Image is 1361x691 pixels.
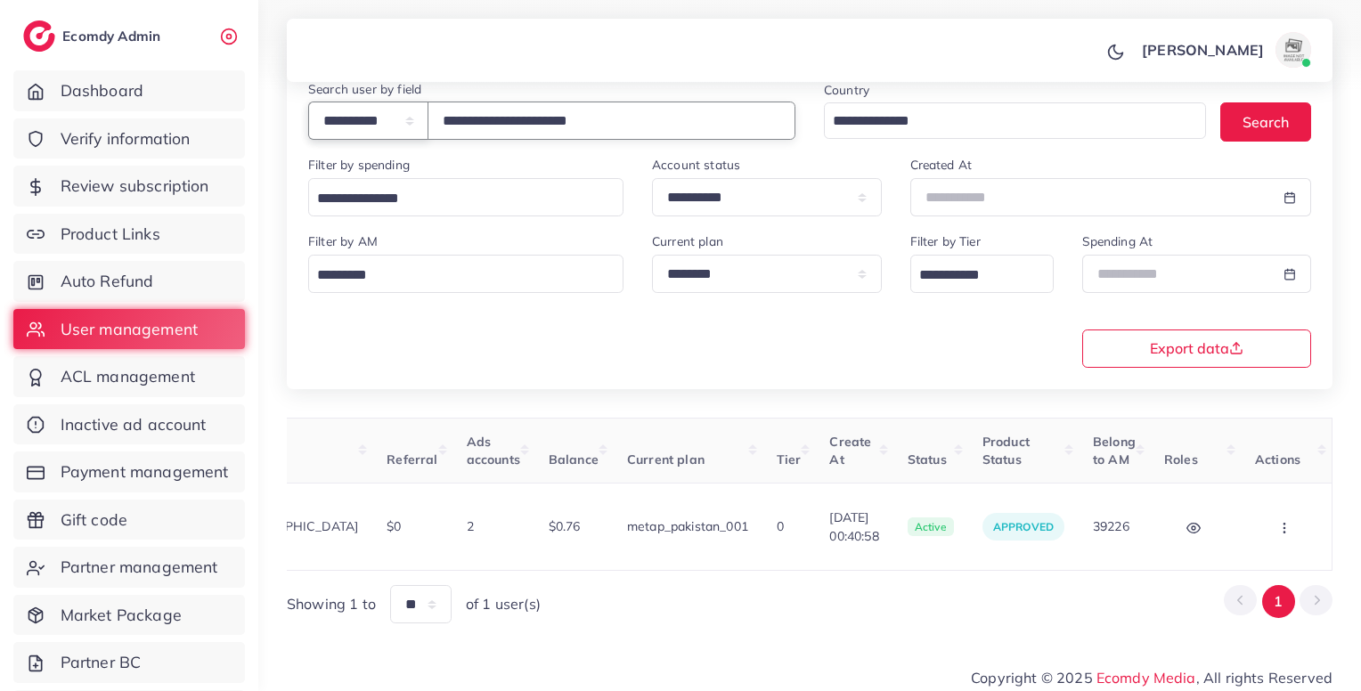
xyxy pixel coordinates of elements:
[1196,667,1332,688] span: , All rights Reserved
[827,108,1183,135] input: Search for option
[908,517,954,537] span: active
[910,255,1054,293] div: Search for option
[308,178,623,216] div: Search for option
[1132,32,1318,68] a: [PERSON_NAME]avatar
[913,262,1031,289] input: Search for option
[13,70,245,111] a: Dashboard
[308,255,623,293] div: Search for option
[1262,585,1295,618] button: Go to page 1
[61,270,154,293] span: Auto Refund
[308,156,410,174] label: Filter by spending
[61,604,182,627] span: Market Package
[61,651,142,674] span: Partner BC
[467,434,520,467] span: Ads accounts
[61,318,198,341] span: User management
[627,518,748,534] span: metap_pakistan_001
[971,667,1332,688] span: Copyright © 2025
[61,413,207,436] span: Inactive ad account
[549,451,599,467] span: Balance
[387,518,401,534] span: $0
[1142,39,1264,61] p: [PERSON_NAME]
[311,185,600,213] input: Search for option
[13,118,245,159] a: Verify information
[993,520,1054,533] span: approved
[308,232,378,250] label: Filter by AM
[1082,232,1153,250] label: Spending At
[627,451,705,467] span: Current plan
[652,156,740,174] label: Account status
[1255,451,1300,467] span: Actions
[13,500,245,541] a: Gift code
[1150,341,1243,355] span: Export data
[13,214,245,255] a: Product Links
[311,262,600,289] input: Search for option
[908,451,947,467] span: Status
[1275,32,1311,68] img: avatar
[1164,451,1198,467] span: Roles
[1220,102,1311,141] button: Search
[23,20,165,52] a: logoEcomdy Admin
[549,518,581,534] span: $0.76
[13,642,245,683] a: Partner BC
[13,595,245,636] a: Market Package
[23,20,55,52] img: logo
[1224,585,1332,618] ul: Pagination
[62,28,165,45] h2: Ecomdy Admin
[652,232,723,250] label: Current plan
[1096,669,1196,687] a: Ecomdy Media
[61,460,229,484] span: Payment management
[61,556,218,579] span: Partner management
[466,594,541,614] span: of 1 user(s)
[61,365,195,388] span: ACL management
[982,434,1030,467] span: Product Status
[61,223,160,246] span: Product Links
[228,518,359,534] span: [GEOGRAPHIC_DATA]
[829,434,871,467] span: Create At
[13,166,245,207] a: Review subscription
[829,508,878,545] span: [DATE] 00:40:58
[13,356,245,397] a: ACL management
[13,404,245,445] a: Inactive ad account
[910,232,981,250] label: Filter by Tier
[1082,329,1312,368] button: Export data
[13,547,245,588] a: Partner management
[777,451,802,467] span: Tier
[467,518,474,534] span: 2
[61,175,209,198] span: Review subscription
[777,518,784,534] span: 0
[910,156,973,174] label: Created At
[13,309,245,350] a: User management
[61,508,127,532] span: Gift code
[13,451,245,492] a: Payment management
[61,127,191,150] span: Verify information
[1093,518,1129,534] span: 39226
[824,102,1206,139] div: Search for option
[61,79,143,102] span: Dashboard
[287,594,376,614] span: Showing 1 to
[1093,434,1136,467] span: Belong to AM
[13,261,245,302] a: Auto Refund
[387,451,437,467] span: Referral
